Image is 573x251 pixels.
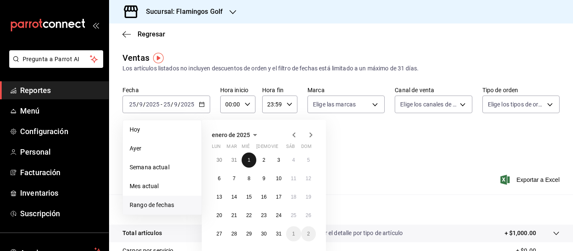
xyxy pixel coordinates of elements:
[263,157,266,163] abbr: 2 de enero de 2025
[307,231,310,237] abbr: 2 de febrero de 2025
[276,176,281,181] abbr: 10 de enero de 2025
[220,87,255,93] label: Hora inicio
[256,153,271,168] button: 2 de enero de 2025
[306,212,311,218] abbr: 26 de enero de 2025
[20,126,102,137] span: Configuración
[216,157,222,163] abbr: 30 de diciembre de 2024
[256,144,306,153] abbr: jueves
[242,208,256,223] button: 22 de enero de 2025
[216,194,222,200] abbr: 13 de enero de 2025
[292,157,295,163] abbr: 4 de enero de 2025
[271,171,286,186] button: 10 de enero de 2025
[291,176,296,181] abbr: 11 de enero de 2025
[23,55,90,64] span: Pregunta a Parrot AI
[227,171,241,186] button: 7 de enero de 2025
[242,153,256,168] button: 1 de enero de 2025
[212,132,250,138] span: enero de 2025
[231,157,237,163] abbr: 31 de diciembre de 2024
[262,87,297,93] label: Hora fin
[212,171,227,186] button: 6 de enero de 2025
[20,105,102,116] span: Menú
[138,30,165,38] span: Regresar
[20,187,102,199] span: Inventarios
[256,226,271,241] button: 30 de enero de 2025
[271,226,286,241] button: 31 de enero de 2025
[263,176,266,181] abbr: 9 de enero de 2025
[277,157,280,163] abbr: 3 de enero de 2025
[256,208,271,223] button: 23 de enero de 2025
[122,87,210,93] label: Fecha
[92,22,99,28] button: open_drawer_menu
[247,157,250,163] abbr: 1 de enero de 2025
[301,189,316,204] button: 19 de enero de 2025
[246,212,252,218] abbr: 22 de enero de 2025
[286,226,301,241] button: 1 de febrero de 2025
[233,176,236,181] abbr: 7 de enero de 2025
[306,194,311,200] abbr: 19 de enero de 2025
[256,189,271,204] button: 16 de enero de 2025
[216,231,222,237] abbr: 27 de enero de 2025
[218,176,221,181] abbr: 6 de enero de 2025
[231,194,237,200] abbr: 14 de enero de 2025
[505,229,536,238] p: + $1,000.00
[400,100,456,109] span: Elige los canales de venta
[227,144,237,153] abbr: martes
[301,144,312,153] abbr: domingo
[139,7,223,17] h3: Sucursal: Flamingos Golf
[306,176,311,181] abbr: 12 de enero de 2025
[171,101,173,108] span: /
[20,85,102,96] span: Reportes
[227,189,241,204] button: 14 de enero de 2025
[122,64,560,73] div: Los artículos listados no incluyen descuentos de orden y el filtro de fechas está limitado a un m...
[291,212,296,218] abbr: 25 de enero de 2025
[153,53,164,63] img: Tooltip marker
[6,61,103,70] a: Pregunta a Parrot AI
[307,87,385,93] label: Marca
[227,153,241,168] button: 31 de diciembre de 2024
[139,101,143,108] input: --
[212,130,260,140] button: enero de 2025
[122,229,162,238] p: Total artículos
[301,208,316,223] button: 26 de enero de 2025
[307,157,310,163] abbr: 5 de enero de 2025
[301,226,316,241] button: 2 de febrero de 2025
[212,144,221,153] abbr: lunes
[130,144,195,153] span: Ayer
[482,87,560,93] label: Tipo de orden
[130,182,195,191] span: Mes actual
[286,153,301,168] button: 4 de enero de 2025
[130,201,195,210] span: Rango de fechas
[286,189,301,204] button: 18 de enero de 2025
[212,226,227,241] button: 27 de enero de 2025
[271,189,286,204] button: 17 de enero de 2025
[136,101,139,108] span: /
[227,226,241,241] button: 28 de enero de 2025
[246,231,252,237] abbr: 29 de enero de 2025
[122,52,149,64] div: Ventas
[242,144,250,153] abbr: miércoles
[161,101,162,108] span: -
[301,153,316,168] button: 5 de enero de 2025
[246,194,252,200] abbr: 15 de enero de 2025
[276,194,281,200] abbr: 17 de enero de 2025
[180,101,195,108] input: ----
[276,231,281,237] abbr: 31 de enero de 2025
[242,189,256,204] button: 15 de enero de 2025
[122,30,165,38] button: Regresar
[20,146,102,158] span: Personal
[286,171,301,186] button: 11 de enero de 2025
[395,87,472,93] label: Canal de venta
[212,208,227,223] button: 20 de enero de 2025
[231,212,237,218] abbr: 21 de enero de 2025
[146,101,160,108] input: ----
[9,50,103,68] button: Pregunta a Parrot AI
[20,167,102,178] span: Facturación
[20,208,102,219] span: Suscripción
[242,171,256,186] button: 8 de enero de 2025
[256,171,271,186] button: 9 de enero de 2025
[502,175,560,185] button: Exportar a Excel
[130,125,195,134] span: Hoy
[212,189,227,204] button: 13 de enero de 2025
